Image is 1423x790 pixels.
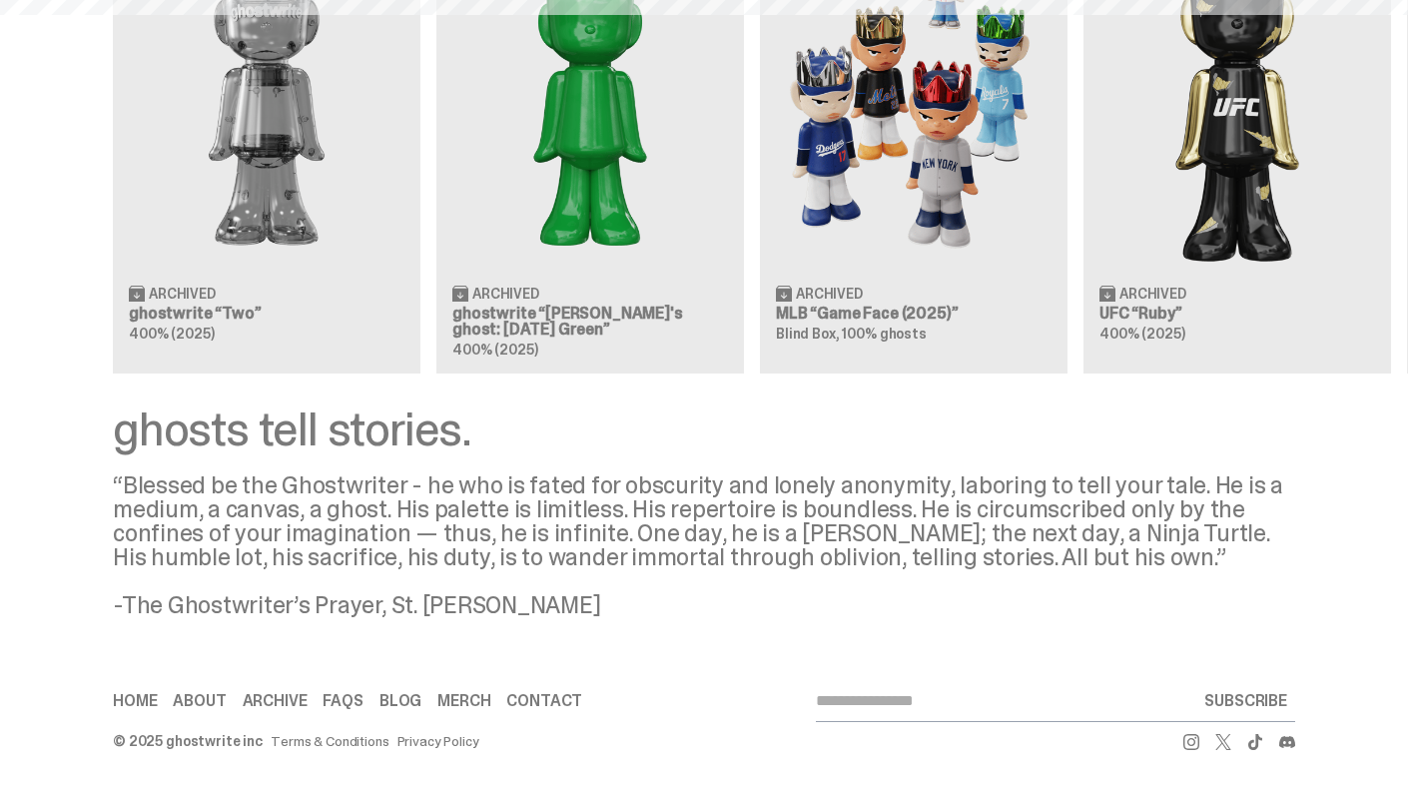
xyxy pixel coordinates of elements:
div: © 2025 ghostwrite inc [113,734,263,748]
a: Home [113,693,157,709]
a: FAQs [323,693,362,709]
button: SUBSCRIBE [1196,681,1295,721]
h3: UFC “Ruby” [1099,306,1375,322]
a: Blog [379,693,421,709]
a: Archive [243,693,308,709]
a: Contact [506,693,582,709]
div: “Blessed be the Ghostwriter - he who is fated for obscurity and lonely anonymity, laboring to tel... [113,473,1295,617]
span: 100% ghosts [842,325,926,343]
a: About [173,693,226,709]
span: 400% (2025) [452,341,537,359]
h3: ghostwrite “[PERSON_NAME]'s ghost: [DATE] Green” [452,306,728,338]
span: Archived [149,287,216,301]
a: Privacy Policy [397,734,479,748]
span: Archived [796,287,863,301]
h3: ghostwrite “Two” [129,306,404,322]
span: 400% (2025) [1099,325,1184,343]
a: Merch [437,693,490,709]
h3: MLB “Game Face (2025)” [776,306,1052,322]
span: 400% (2025) [129,325,214,343]
span: Archived [1119,287,1186,301]
span: Archived [472,287,539,301]
div: ghosts tell stories. [113,405,1295,453]
span: Blind Box, [776,325,840,343]
a: Terms & Conditions [271,734,388,748]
